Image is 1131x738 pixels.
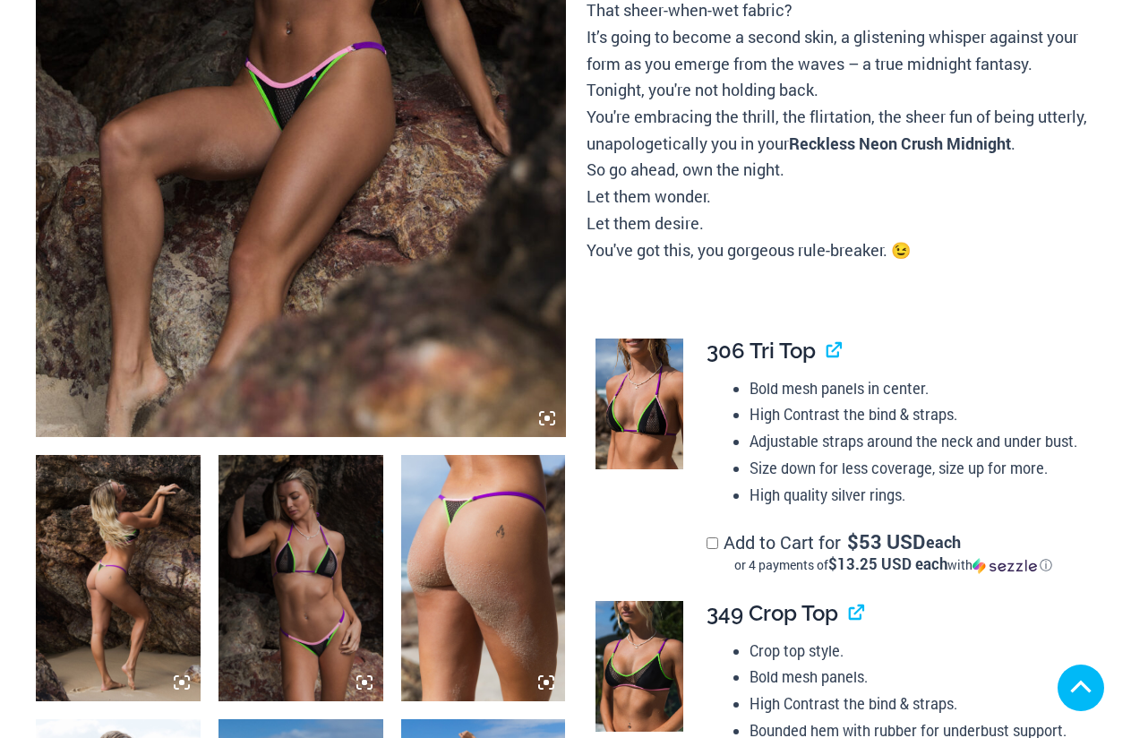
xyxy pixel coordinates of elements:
[595,339,682,469] img: Reckless Neon Crush Black Neon 306 Tri Top
[707,537,718,549] input: Add to Cart for$53 USD eachor 4 payments of$13.25 USD eachwithSezzle Click to learn more about Se...
[401,455,566,702] img: Reckless Neon Crush Black Neon 466 Thong
[218,455,383,702] img: Reckless Neon Crush Black Neon 306 Tri Top 296 Cheeky
[750,401,1080,428] li: High Contrast the bind & straps.
[750,482,1080,509] li: High quality silver rings.
[36,455,201,702] img: Reckless Neon Crush Black Neon 349 Crop Top 466 Thong
[828,553,947,574] span: $13.25 USD each
[847,528,859,554] span: $
[972,558,1037,574] img: Sezzle
[750,428,1080,455] li: Adjustable straps around the neck and under bust.
[707,530,1081,575] label: Add to Cart for
[707,338,816,364] span: 306 Tri Top
[595,601,682,732] img: Reckless Neon Crush Black Neon 349 Crop Top
[707,556,1081,574] div: or 4 payments of$13.25 USD eachwithSezzle Click to learn more about Sezzle
[847,533,925,551] span: 53 USD
[750,638,1080,665] li: Crop top style.
[707,556,1081,574] div: or 4 payments of with
[750,375,1080,402] li: Bold mesh panels in center.
[750,455,1080,482] li: Size down for less coverage, size up for more.
[926,533,961,551] span: each
[789,133,1011,154] b: Reckless Neon Crush Midnight
[707,600,838,626] span: 349 Crop Top
[750,691,1080,717] li: High Contrast the bind & straps.
[750,664,1080,691] li: Bold mesh panels.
